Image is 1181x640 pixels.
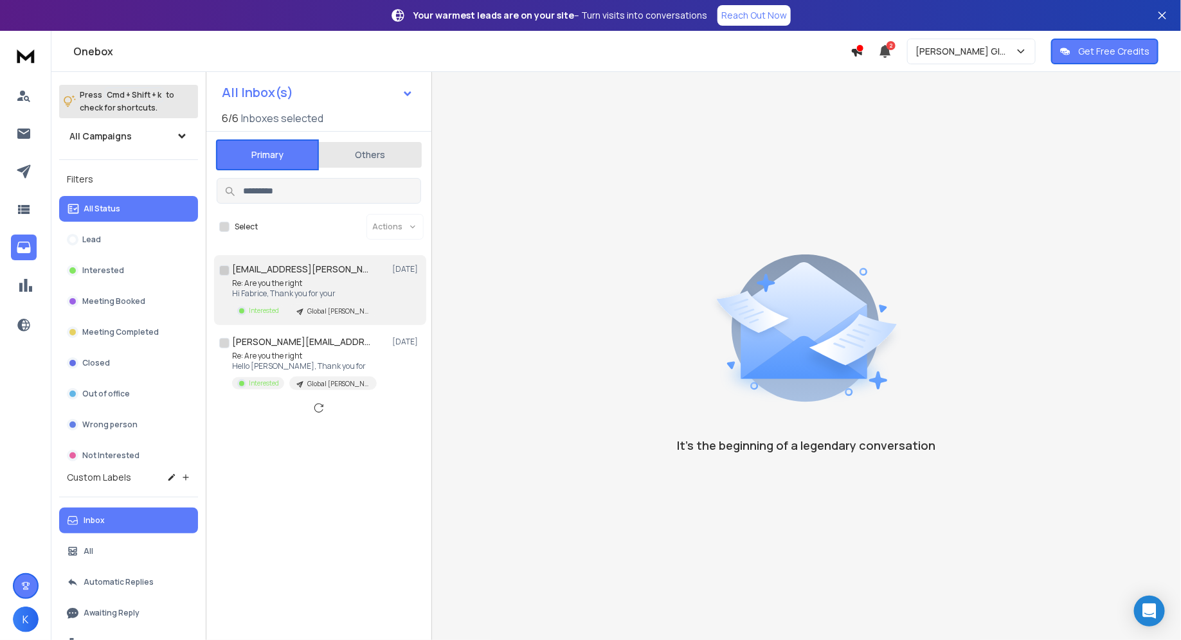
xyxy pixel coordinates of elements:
p: Not Interested [82,450,140,461]
button: Get Free Credits [1051,39,1158,64]
button: Automatic Replies [59,569,198,595]
span: Cmd + Shift + k [105,87,163,102]
a: Reach Out Now [717,5,791,26]
p: [PERSON_NAME] Global [915,45,1015,58]
button: Interested [59,258,198,283]
button: Lead [59,227,198,253]
p: Meeting Booked [82,296,145,307]
span: 6 / 6 [222,111,239,126]
button: Meeting Completed [59,319,198,345]
h1: [EMAIL_ADDRESS][PERSON_NAME][DOMAIN_NAME] [232,263,374,276]
p: Get Free Credits [1078,45,1149,58]
p: Hi Fabrice, Thank you for your [232,289,377,299]
p: [DATE] [392,264,421,274]
span: 2 [887,41,896,50]
div: Open Intercom Messenger [1134,596,1165,627]
p: Re: Are you the right [232,278,377,289]
p: [DATE] [392,337,421,347]
p: Re: Are you the right [232,351,377,361]
button: Closed [59,350,198,376]
p: Press to check for shortcuts. [80,89,174,114]
button: All [59,538,198,564]
button: All Status [59,196,198,222]
p: Closed [82,358,110,368]
button: Others [319,141,422,169]
p: Wrong person [82,420,138,430]
p: Out of office [82,389,130,399]
button: Wrong person [59,412,198,438]
h1: [PERSON_NAME][EMAIL_ADDRESS][DOMAIN_NAME] [232,335,374,348]
button: Meeting Booked [59,289,198,314]
button: Out of office [59,381,198,407]
button: K [13,607,39,632]
h1: Onebox [73,44,851,59]
p: Hello [PERSON_NAME], Thank you for [232,361,377,371]
h3: Inboxes selected [241,111,323,126]
p: All [84,546,93,556]
p: Inbox [84,515,105,526]
p: Global [PERSON_NAME]-[GEOGRAPHIC_DATA]-Safe [307,307,369,316]
label: Select [235,222,258,232]
p: Awaiting Reply [84,608,140,618]
p: Reach Out Now [721,9,787,22]
p: Meeting Completed [82,327,159,337]
p: Interested [249,306,279,316]
button: Inbox [59,508,198,533]
p: Interested [249,378,279,388]
h1: All Campaigns [69,130,132,143]
strong: Your warmest leads are on your site [413,9,574,21]
button: Not Interested [59,443,198,468]
p: Lead [82,235,101,245]
p: It’s the beginning of a legendary conversation [678,436,936,454]
p: Global [PERSON_NAME]-[GEOGRAPHIC_DATA]-Safe [307,379,369,389]
p: All Status [84,204,120,214]
button: Primary [216,139,319,170]
h3: Custom Labels [67,471,131,484]
button: Awaiting Reply [59,600,198,626]
img: logo [13,44,39,67]
button: All Campaigns [59,123,198,149]
p: Interested [82,265,124,276]
p: Automatic Replies [84,577,154,587]
button: All Inbox(s) [212,80,424,105]
h1: All Inbox(s) [222,86,293,99]
h3: Filters [59,170,198,188]
p: – Turn visits into conversations [413,9,707,22]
